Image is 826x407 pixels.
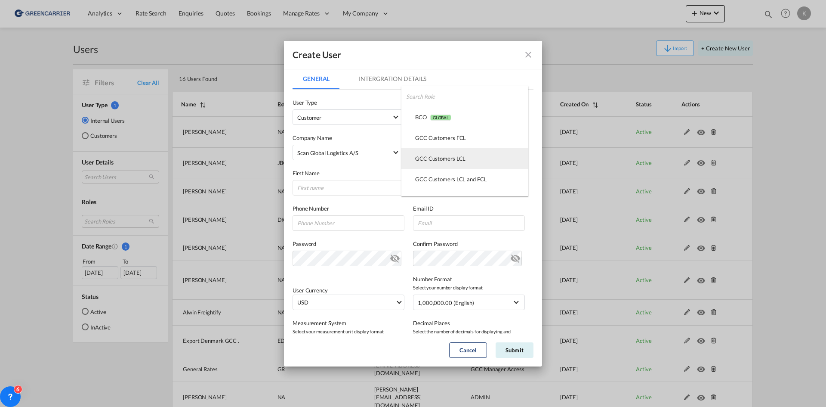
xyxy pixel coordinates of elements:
[415,155,465,162] div: GCC Customers LCL
[415,113,451,121] div: BCO
[406,86,528,107] input: Search Role
[415,175,487,183] div: GCC Customers LCL and FCL
[415,134,466,142] div: GCC Customers FCL
[415,196,475,204] div: Green Carrier Customer
[430,115,451,121] span: GLOBAL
